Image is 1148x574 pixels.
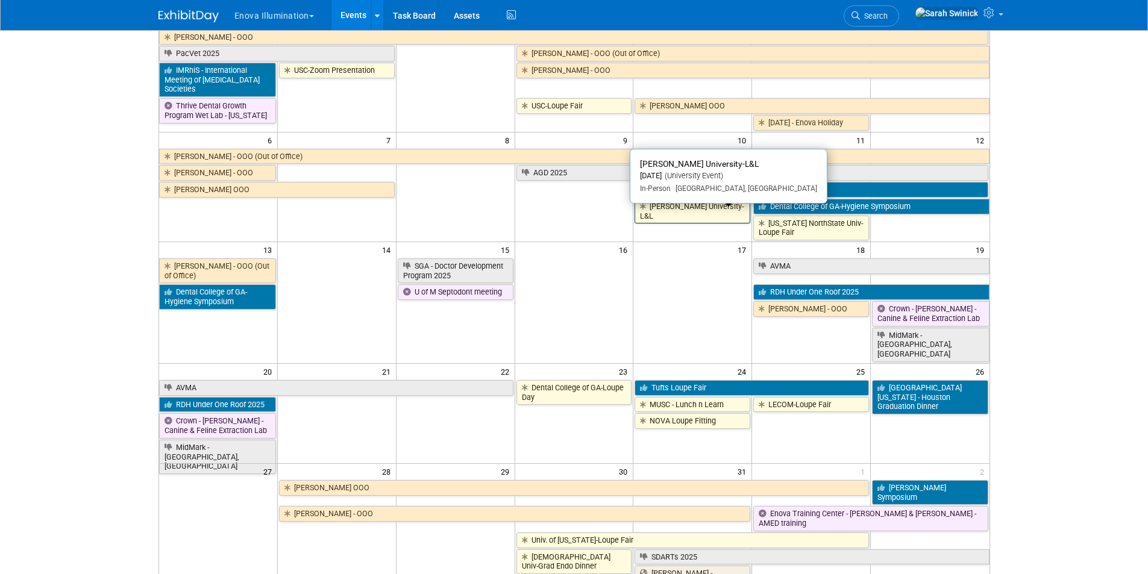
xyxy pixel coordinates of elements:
[516,532,870,548] a: Univ. of [US_STATE]-Loupe Fair
[516,63,990,78] a: [PERSON_NAME] - OOO
[635,413,750,429] a: NOVA Loupe Fitting
[516,98,632,114] a: USC-Loupe Fair
[753,301,869,317] a: [PERSON_NAME] - OOO
[974,133,990,148] span: 12
[635,380,869,396] a: Tufts Loupe Fair
[753,199,989,214] a: Dental College of GA-Hygiene Symposium
[516,380,632,405] a: Dental College of GA-Loupe Day
[855,242,870,257] span: 18
[500,242,515,257] span: 15
[974,364,990,379] span: 26
[618,364,633,379] span: 23
[381,242,396,257] span: 14
[635,397,750,413] a: MUSC - Lunch n Learn
[279,480,869,496] a: [PERSON_NAME] OOO
[159,149,990,164] a: [PERSON_NAME] - OOO (Out of Office)
[844,5,899,27] a: Search
[671,184,817,193] span: [GEOGRAPHIC_DATA], [GEOGRAPHIC_DATA]
[662,171,723,180] span: (University Event)
[159,258,276,283] a: [PERSON_NAME] - OOO (Out of Office)
[915,7,979,20] img: Sarah Swinick
[872,480,988,505] a: [PERSON_NAME] Symposium
[279,63,395,78] a: USC-Zoom Presentation
[159,30,988,45] a: [PERSON_NAME] - OOO
[262,242,277,257] span: 13
[753,258,989,274] a: AVMA
[159,284,276,309] a: Dental College of GA-Hygiene Symposium
[500,464,515,479] span: 29
[635,199,750,223] a: [PERSON_NAME] University-L&L
[159,98,276,123] a: Thrive Dental Growth Program Wet Lab - [US_STATE]
[736,133,751,148] span: 10
[500,364,515,379] span: 22
[159,46,395,61] a: PacVet 2025
[618,464,633,479] span: 30
[159,182,395,198] a: [PERSON_NAME] OOO
[753,115,869,131] a: [DATE] - Enova Holiday
[159,63,276,97] a: IMRhiS - International Meeting of [MEDICAL_DATA] Societies
[516,165,988,181] a: AGD 2025
[622,133,633,148] span: 9
[640,184,671,193] span: In-Person
[158,10,219,22] img: ExhibitDay
[159,165,276,181] a: [PERSON_NAME] - OOO
[736,242,751,257] span: 17
[159,380,513,396] a: AVMA
[872,301,989,326] a: Crown - [PERSON_NAME] - Canine & Feline Extraction Lab
[753,397,869,413] a: LECOM-Loupe Fair
[398,284,513,300] a: U of M Septodont meeting
[262,464,277,479] span: 27
[635,549,989,565] a: SDARTs 2025
[753,284,989,300] a: RDH Under One Roof 2025
[859,464,870,479] span: 1
[398,258,513,283] a: SGA - Doctor Development Program 2025
[753,506,988,531] a: Enova Training Center - [PERSON_NAME] & [PERSON_NAME] - AMED training
[855,133,870,148] span: 11
[872,380,988,414] a: [GEOGRAPHIC_DATA][US_STATE] - Houston Graduation Dinner
[516,549,632,574] a: [DEMOGRAPHIC_DATA] Univ-Grad Endo Dinner
[872,328,989,362] a: MidMark - [GEOGRAPHIC_DATA], [GEOGRAPHIC_DATA]
[381,364,396,379] span: 21
[736,464,751,479] span: 31
[516,46,990,61] a: [PERSON_NAME] - OOO (Out of Office)
[855,364,870,379] span: 25
[860,11,888,20] span: Search
[159,397,276,413] a: RDH Under One Roof 2025
[504,133,515,148] span: 8
[618,242,633,257] span: 16
[279,506,750,522] a: [PERSON_NAME] - OOO
[159,413,276,438] a: Crown - [PERSON_NAME] - Canine & Feline Extraction Lab
[974,242,990,257] span: 19
[381,464,396,479] span: 28
[640,159,759,169] span: [PERSON_NAME] University-L&L
[159,440,276,474] a: MidMark - [GEOGRAPHIC_DATA], [GEOGRAPHIC_DATA]
[753,216,869,240] a: [US_STATE] NorthState Univ-Loupe Fair
[385,133,396,148] span: 7
[979,464,990,479] span: 2
[635,98,989,114] a: [PERSON_NAME] OOO
[736,364,751,379] span: 24
[640,171,817,181] div: [DATE]
[266,133,277,148] span: 6
[262,364,277,379] span: 20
